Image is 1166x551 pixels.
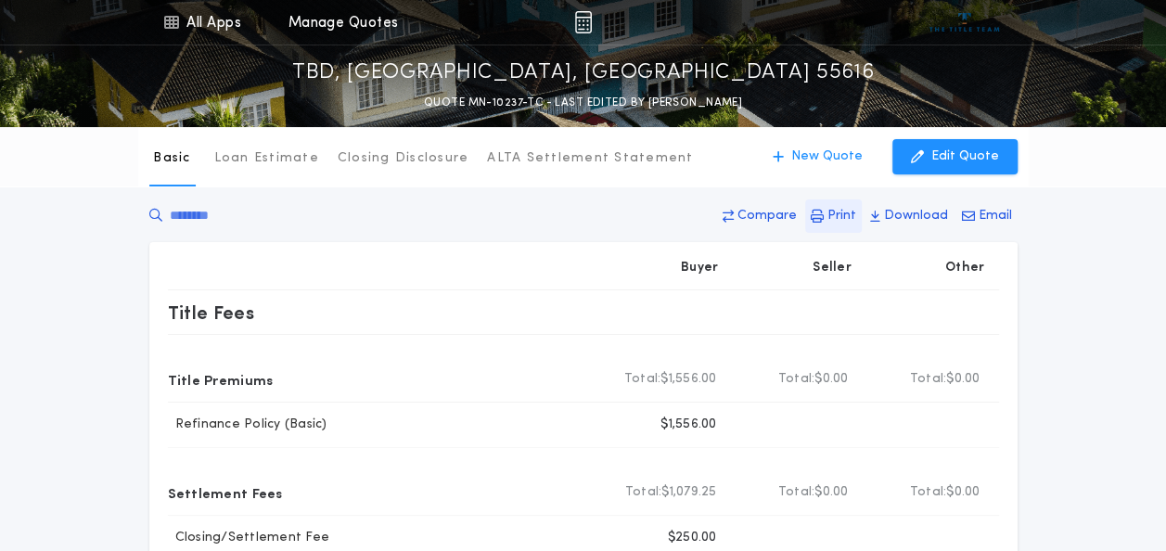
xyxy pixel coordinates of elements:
[681,259,718,277] p: Buyer
[574,11,592,33] img: img
[624,370,661,389] b: Total:
[754,139,881,174] button: New Quote
[168,416,327,434] p: Refinance Policy (Basic)
[661,483,716,502] span: $1,079.25
[931,147,999,166] p: Edit Quote
[660,416,716,434] p: $1,556.00
[979,207,1012,225] p: Email
[814,483,848,502] span: $0.00
[778,370,815,389] b: Total:
[292,58,874,88] p: TBD, [GEOGRAPHIC_DATA], [GEOGRAPHIC_DATA] 55616
[813,259,852,277] p: Seller
[865,199,954,233] button: Download
[910,370,947,389] b: Total:
[791,147,863,166] p: New Quote
[944,259,983,277] p: Other
[737,207,797,225] p: Compare
[884,207,948,225] p: Download
[168,529,330,547] p: Closing/Settlement Fee
[946,370,980,389] span: $0.00
[168,478,283,507] p: Settlement Fees
[168,365,274,394] p: Title Premiums
[814,370,848,389] span: $0.00
[487,149,693,168] p: ALTA Settlement Statement
[660,370,716,389] span: $1,556.00
[625,483,662,502] b: Total:
[946,483,980,502] span: $0.00
[717,199,802,233] button: Compare
[956,199,1018,233] button: Email
[424,94,742,112] p: QUOTE MN-10237-TC - LAST EDITED BY [PERSON_NAME]
[910,483,947,502] b: Total:
[805,199,862,233] button: Print
[214,149,319,168] p: Loan Estimate
[929,13,999,32] img: vs-icon
[827,207,856,225] p: Print
[153,149,190,168] p: Basic
[168,298,255,327] p: Title Fees
[338,149,469,168] p: Closing Disclosure
[892,139,1018,174] button: Edit Quote
[778,483,815,502] b: Total:
[668,529,717,547] p: $250.00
